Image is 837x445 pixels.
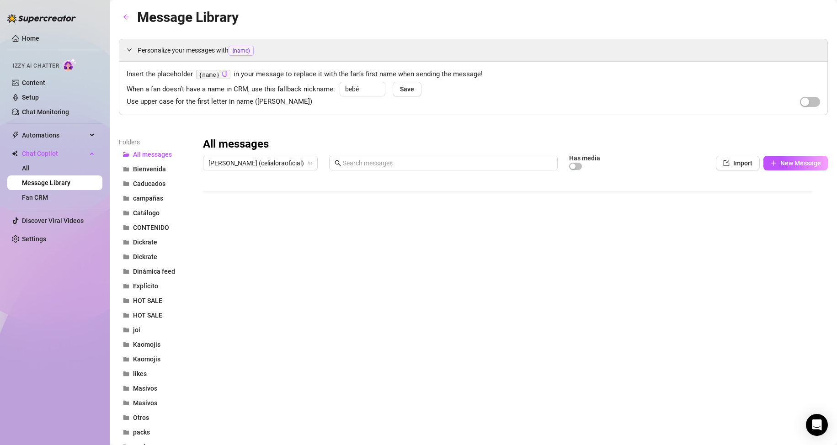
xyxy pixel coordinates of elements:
span: folder [123,195,129,201]
h3: All messages [203,137,269,152]
code: {name} [196,70,230,79]
span: CONTENIDO [133,224,169,231]
a: Message Library [22,179,70,186]
span: New Message [780,159,821,167]
button: joi [119,323,192,337]
span: Masivos [133,399,157,407]
span: team [307,160,313,166]
button: Bienvenida [119,162,192,176]
span: folder [123,210,129,216]
span: Explícito [133,282,158,290]
span: Automations [22,128,87,143]
span: folder [123,429,129,435]
button: likes [119,366,192,381]
span: campañas [133,195,163,202]
span: folder-open [123,151,129,158]
span: Masivos [133,385,157,392]
a: All [22,164,30,172]
span: folder [123,254,129,260]
span: Otros [133,414,149,421]
span: expanded [127,47,132,53]
button: Kaomojis [119,337,192,352]
span: thunderbolt [12,132,19,139]
span: HOT SALE [133,297,162,304]
button: Masivos [119,381,192,396]
button: HOT SALE [119,308,192,323]
span: Dickrate [133,253,157,260]
button: HOT SALE [119,293,192,308]
article: Has media [569,155,600,161]
span: search [335,160,341,166]
span: folder [123,414,129,421]
span: joi [133,326,140,334]
span: When a fan doesn’t have a name in CRM, use this fallback nickname: [127,84,335,95]
input: Search messages [343,158,552,168]
span: folder [123,268,129,275]
span: Dickrate [133,238,157,246]
div: Personalize your messages with{name} [119,39,827,61]
span: folder [123,327,129,333]
span: folder [123,312,129,318]
button: Explícito [119,279,192,293]
a: Setup [22,94,39,101]
img: Chat Copilot [12,150,18,157]
span: Kaomojis [133,341,160,348]
span: folder [123,341,129,348]
button: Click to Copy [222,71,228,78]
button: Masivos [119,396,192,410]
span: {name} [229,46,254,56]
article: Folders [119,137,192,147]
button: packs [119,425,192,440]
article: Message Library [137,6,239,28]
button: Kaomojis [119,352,192,366]
button: All messages [119,147,192,162]
span: Kaomojis [133,355,160,363]
button: Dickrate [119,249,192,264]
button: Dickrate [119,235,192,249]
span: folder [123,356,129,362]
span: plus [770,160,777,166]
span: arrow-left [123,14,129,20]
span: folder [123,283,129,289]
span: Caducados [133,180,165,187]
span: Celia (celialoraoficial) [208,156,312,170]
button: CONTENIDO [119,220,192,235]
a: Discover Viral Videos [22,217,84,224]
button: Catálogo [119,206,192,220]
span: Chat Copilot [22,146,87,161]
span: folder [123,224,129,231]
span: All messages [133,151,172,158]
button: Save [393,82,421,96]
button: Import [716,156,760,170]
span: folder [123,371,129,377]
img: logo-BBDzfeDw.svg [7,14,76,23]
a: Content [22,79,45,86]
span: folder [123,180,129,187]
span: Insert the placeholder in your message to replace it with the fan’s first name when sending the m... [127,69,820,80]
button: Caducados [119,176,192,191]
span: Bienvenida [133,165,166,173]
span: folder [123,239,129,245]
a: Fan CRM [22,194,48,201]
span: Personalize your messages with [138,45,820,56]
span: folder [123,400,129,406]
a: Chat Monitoring [22,108,69,116]
span: Use upper case for the first letter in name ([PERSON_NAME]) [127,96,312,107]
span: Izzy AI Chatter [13,62,59,70]
a: Settings [22,235,46,243]
button: Otros [119,410,192,425]
img: AI Chatter [63,58,77,71]
span: packs [133,429,150,436]
button: New Message [763,156,828,170]
span: copy [222,71,228,77]
span: likes [133,370,147,377]
span: folder [123,297,129,304]
span: Import [733,159,752,167]
span: folder [123,385,129,392]
button: Dinámica feed [119,264,192,279]
span: Dinámica feed [133,268,175,275]
span: import [723,160,730,166]
span: Save [400,85,414,93]
div: Open Intercom Messenger [806,414,828,436]
span: Catálogo [133,209,160,217]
